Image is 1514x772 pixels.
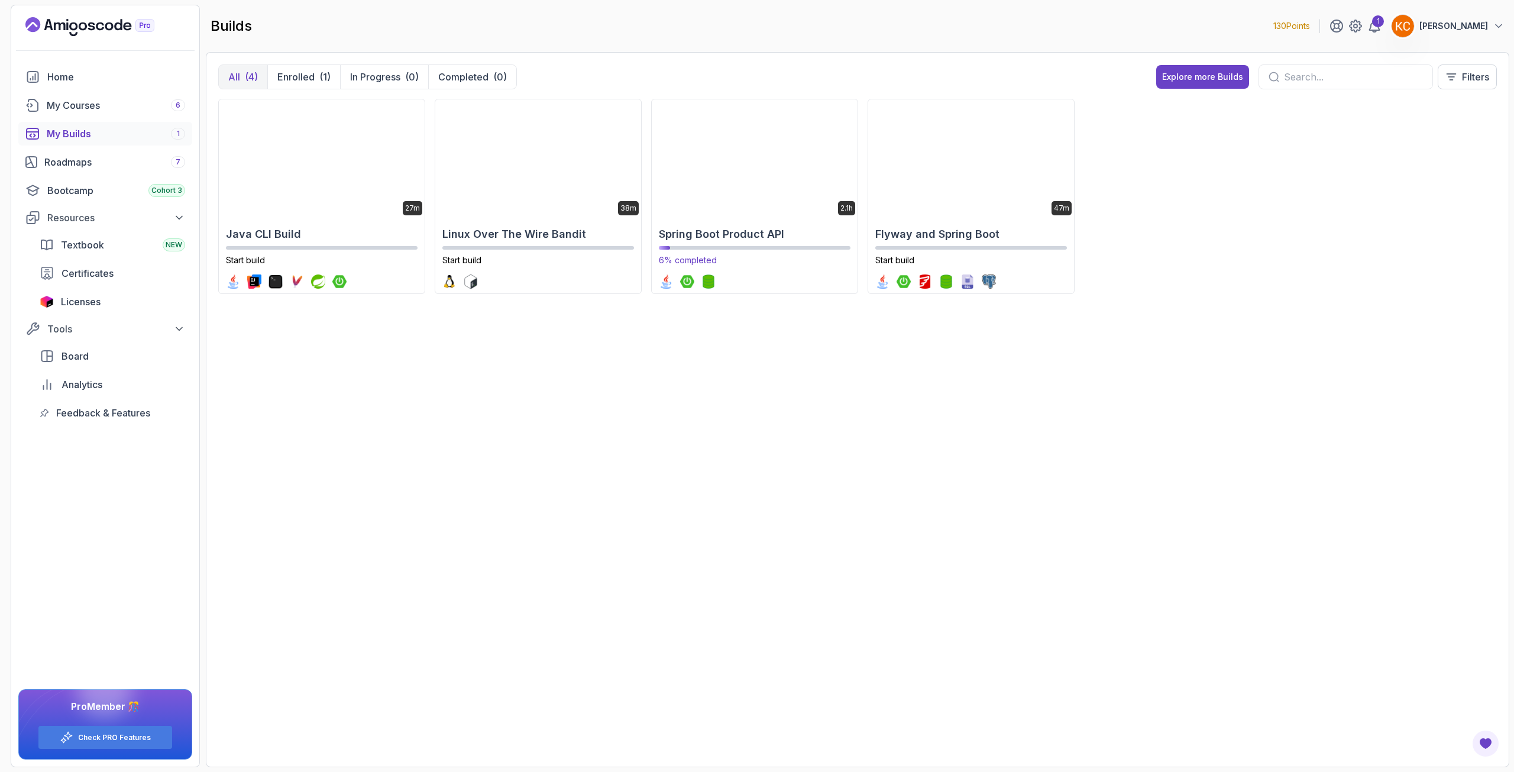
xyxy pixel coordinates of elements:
[228,70,240,84] p: All
[47,70,185,84] div: Home
[33,290,192,314] a: licenses
[47,322,185,336] div: Tools
[62,377,102,392] span: Analytics
[493,70,507,84] div: (0)
[38,725,173,750] button: Check PRO Features
[226,255,265,265] span: Start build
[40,296,54,308] img: jetbrains icon
[332,274,347,289] img: spring-boot logo
[659,226,850,243] h2: Spring Boot Product API
[340,65,428,89] button: In Progress(0)
[219,65,267,89] button: All(4)
[875,274,889,289] img: java logo
[319,70,331,84] div: (1)
[18,150,192,174] a: roadmaps
[61,295,101,309] span: Licenses
[247,274,261,289] img: intellij logo
[875,255,914,265] span: Start build
[1419,20,1488,32] p: [PERSON_NAME]
[442,274,457,289] img: linux logo
[1438,64,1497,89] button: Filters
[918,274,932,289] img: flyway logo
[982,274,996,289] img: postgres logo
[701,274,716,289] img: spring-data-jpa logo
[166,240,182,250] span: NEW
[176,157,180,167] span: 7
[33,344,192,368] a: board
[44,155,185,169] div: Roadmaps
[646,96,862,221] img: Spring Boot Product API card
[245,70,258,84] div: (4)
[18,122,192,146] a: builds
[33,373,192,396] a: analytics
[211,17,252,35] h2: builds
[939,274,953,289] img: spring-data-jpa logo
[151,186,182,195] span: Cohort 3
[1391,14,1505,38] button: user profile image[PERSON_NAME]
[1284,70,1423,84] input: Search...
[438,70,489,84] p: Completed
[33,401,192,425] a: feedback
[405,204,420,213] p: 27m
[435,99,642,294] a: Linux Over The Wire Bandit card38mLinux Over The Wire BanditStart buildlinux logobash logo
[1462,70,1489,84] p: Filters
[311,274,325,289] img: spring logo
[350,70,400,84] p: In Progress
[435,99,641,218] img: Linux Over The Wire Bandit card
[1156,65,1249,89] button: Explore more Builds
[18,179,192,202] a: bootcamp
[18,93,192,117] a: courses
[659,255,717,265] span: 6% completed
[56,406,150,420] span: Feedback & Features
[651,99,858,294] a: Spring Boot Product API card2.1hSpring Boot Product API6% completedjava logospring-boot logosprin...
[868,99,1074,218] img: Flyway and Spring Boot card
[1054,204,1069,213] p: 47m
[1162,71,1243,83] div: Explore more Builds
[290,274,304,289] img: maven logo
[47,98,185,112] div: My Courses
[62,266,114,280] span: Certificates
[25,17,182,36] a: Landing page
[442,255,481,265] span: Start build
[680,274,694,289] img: spring-boot logo
[78,733,151,742] a: Check PRO Features
[868,99,1075,294] a: Flyway and Spring Boot card47mFlyway and Spring BootStart buildjava logospring-boot logoflyway lo...
[62,349,89,363] span: Board
[659,274,673,289] img: java logo
[840,204,853,213] p: 2.1h
[1392,15,1414,37] img: user profile image
[875,226,1067,243] h2: Flyway and Spring Boot
[47,211,185,225] div: Resources
[47,127,185,141] div: My Builds
[277,70,315,84] p: Enrolled
[1471,729,1500,758] button: Open Feedback Button
[960,274,975,289] img: sql logo
[61,238,104,252] span: Textbook
[176,101,180,110] span: 6
[18,65,192,89] a: home
[18,318,192,340] button: Tools
[226,226,418,243] h2: Java CLI Build
[18,207,192,228] button: Resources
[405,70,419,84] div: (0)
[226,274,240,289] img: java logo
[33,261,192,285] a: certificates
[1372,15,1384,27] div: 1
[1273,20,1310,32] p: 130 Points
[442,226,634,243] h2: Linux Over The Wire Bandit
[267,65,340,89] button: Enrolled(1)
[897,274,911,289] img: spring-boot logo
[1367,19,1382,33] a: 1
[219,99,425,218] img: Java CLI Build card
[428,65,516,89] button: Completed(0)
[177,129,180,138] span: 1
[33,233,192,257] a: textbook
[47,183,185,198] div: Bootcamp
[620,204,636,213] p: 38m
[464,274,478,289] img: bash logo
[268,274,283,289] img: terminal logo
[218,99,425,294] a: Java CLI Build card27mJava CLI BuildStart buildjava logointellij logoterminal logomaven logosprin...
